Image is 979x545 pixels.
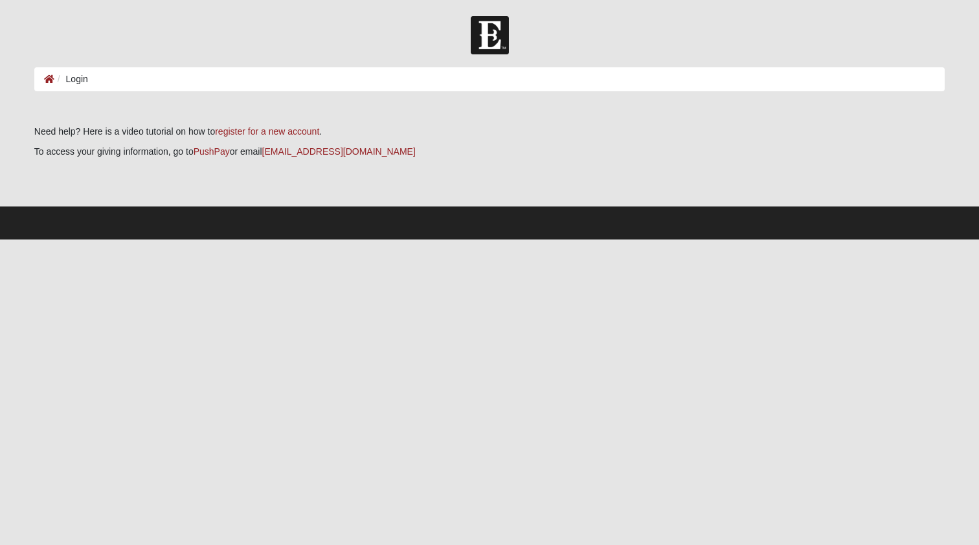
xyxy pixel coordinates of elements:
a: [EMAIL_ADDRESS][DOMAIN_NAME] [262,146,416,157]
p: To access your giving information, go to or email [34,145,945,159]
a: register for a new account [215,126,319,137]
li: Login [54,72,88,86]
p: Need help? Here is a video tutorial on how to . [34,125,945,139]
img: Church of Eleven22 Logo [471,16,509,54]
a: PushPay [194,146,230,157]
